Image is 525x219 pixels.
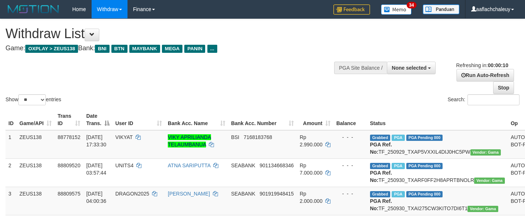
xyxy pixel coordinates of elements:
span: DRAGON2025 [115,191,149,197]
span: Grabbed [370,135,391,141]
th: Trans ID: activate to sort column ascending [55,109,83,130]
span: PANIN [184,45,205,53]
h4: Game: Bank: [5,45,343,52]
span: 88809575 [58,191,80,197]
span: Rp 7.000.000 [300,163,322,176]
span: Copy 7168183768 to clipboard [244,134,272,140]
span: Vendor URL: https://trx31.1velocity.biz [474,178,505,184]
div: - - - [336,134,364,141]
span: Vendor URL: https://trx31.1velocity.biz [470,149,501,156]
th: Bank Acc. Number: activate to sort column ascending [228,109,297,130]
span: BTN [111,45,127,53]
span: None selected [392,65,426,71]
span: MAYBANK [129,45,160,53]
input: Search: [467,94,520,105]
b: PGA Ref. No: [370,142,392,155]
td: TF_250930_TXARF0FF2H8APRTBNOLR [367,158,508,187]
span: PGA Pending [406,191,443,197]
b: PGA Ref. No: [370,170,392,183]
img: MOTION_logo.png [5,4,61,15]
span: ... [207,45,217,53]
span: SEABANK [231,163,255,168]
span: UNITS4 [115,163,134,168]
span: Marked by aafkaynarin [392,191,404,197]
span: Copy 901134668346 to clipboard [259,163,293,168]
span: BNI [95,45,109,53]
th: ID [5,109,16,130]
span: Refreshing in: [456,62,508,68]
th: User ID: activate to sort column ascending [112,109,165,130]
span: SEABANK [231,191,255,197]
img: panduan.png [423,4,459,14]
th: Balance [333,109,367,130]
span: Copy 901919948415 to clipboard [259,191,293,197]
span: Rp 2.990.000 [300,134,322,147]
th: Amount: activate to sort column ascending [297,109,333,130]
span: 34 [407,2,417,8]
span: 88809520 [58,163,80,168]
span: OXPLAY > ZEUS138 [25,45,78,53]
td: ZEUS138 [16,158,55,187]
span: PGA Pending [406,163,443,169]
span: MEGA [162,45,183,53]
label: Show entries [5,94,61,105]
span: Marked by aafchomsokheang [392,135,404,141]
button: None selected [387,62,436,74]
div: - - - [336,190,364,197]
span: Marked by aafkaynarin [392,163,404,169]
td: 2 [5,158,16,187]
td: 1 [5,130,16,159]
div: - - - [336,162,364,169]
a: VIKY APRILIANDA TELAUMBANUA [168,134,211,147]
th: Bank Acc. Name: activate to sort column ascending [165,109,228,130]
td: TF_250929_TXAP5VXXIL4DIJ0HC5PW [367,130,508,159]
span: BSI [231,134,240,140]
img: Button%20Memo.svg [381,4,412,15]
th: Date Trans.: activate to sort column descending [83,109,112,130]
span: Vendor URL: https://trx31.1velocity.biz [467,206,498,212]
span: Grabbed [370,191,391,197]
span: [DATE] 04:00:36 [86,191,106,204]
td: ZEUS138 [16,130,55,159]
span: [DATE] 03:57:44 [86,163,106,176]
a: [PERSON_NAME] [168,191,210,197]
span: Rp 2.000.000 [300,191,322,204]
span: Grabbed [370,163,391,169]
th: Status [367,109,508,130]
a: ATNA SARIPUTTA [168,163,210,168]
span: PGA Pending [406,135,443,141]
strong: 00:00:10 [488,62,508,68]
span: 88778152 [58,134,80,140]
td: ZEUS138 [16,187,55,215]
td: 3 [5,187,16,215]
h1: Withdraw List [5,26,343,41]
b: PGA Ref. No: [370,198,392,211]
a: Stop [493,81,514,94]
th: Game/API: activate to sort column ascending [16,109,55,130]
span: VIKYAT [115,134,133,140]
img: Feedback.jpg [333,4,370,15]
td: TF_250930_TXAI275CW3KITO7DI6T1 [367,187,508,215]
div: PGA Site Balance / [334,62,387,74]
a: Run Auto-Refresh [456,69,514,81]
label: Search: [448,94,520,105]
span: [DATE] 17:33:30 [86,134,106,147]
select: Showentries [18,94,46,105]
